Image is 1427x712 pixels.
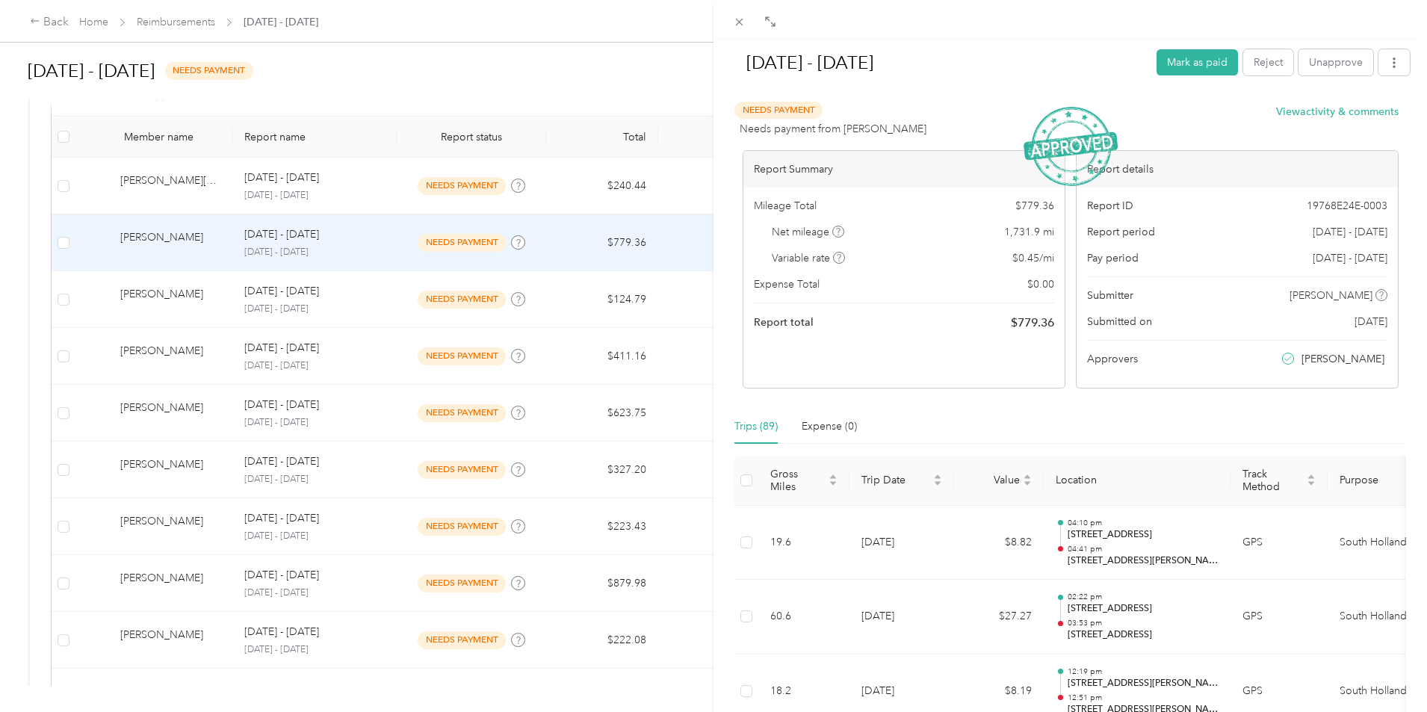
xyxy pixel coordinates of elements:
span: Report ID [1087,198,1133,214]
span: caret-up [1307,472,1316,481]
span: caret-down [1023,479,1032,488]
h1: Aug 21 - Sep 3, 2025 [731,45,1146,81]
p: 04:10 pm [1068,518,1219,528]
span: caret-up [829,472,838,481]
td: GPS [1231,580,1328,654]
p: 04:41 pm [1068,544,1219,554]
span: Variable rate [772,250,845,266]
span: caret-down [933,479,942,488]
button: Viewactivity & comments [1276,104,1399,120]
span: Gross Miles [770,468,826,493]
span: $ 779.36 [1015,198,1054,214]
span: $ 0.45 / mi [1012,250,1054,266]
button: Mark as paid [1157,49,1238,75]
span: caret-down [829,479,838,488]
span: Needs payment from [PERSON_NAME] [740,121,926,137]
div: Report Summary [743,151,1065,188]
span: Submitted on [1087,314,1152,329]
span: 19768E24E-0003 [1307,198,1387,214]
p: [STREET_ADDRESS] [1068,628,1219,642]
span: Purpose [1340,474,1416,486]
td: $27.27 [954,580,1044,654]
div: Report details [1077,151,1398,188]
p: [STREET_ADDRESS][PERSON_NAME] [1068,554,1219,568]
p: 03:53 pm [1068,618,1219,628]
span: Submitter [1087,288,1133,303]
iframe: Everlance-gr Chat Button Frame [1343,628,1427,712]
p: [STREET_ADDRESS] [1068,528,1219,542]
span: caret-up [933,472,942,481]
p: [STREET_ADDRESS][PERSON_NAME] [1068,677,1219,690]
span: Trip Date [861,474,930,486]
p: 02:22 pm [1068,592,1219,602]
th: Track Method [1231,456,1328,506]
td: $8.82 [954,506,1044,581]
span: Report period [1087,224,1155,240]
span: caret-down [1307,479,1316,488]
span: Report total [754,315,814,330]
span: Expense Total [754,276,820,292]
span: [PERSON_NAME] [1301,351,1384,367]
span: Track Method [1242,468,1304,493]
span: $ 779.36 [1011,314,1054,332]
th: Value [954,456,1044,506]
div: Trips (89) [734,418,778,435]
span: Approvers [1087,351,1138,367]
div: Expense (0) [802,418,857,435]
span: Mileage Total [754,198,817,214]
td: 19.6 [758,506,849,581]
span: Value [966,474,1020,486]
button: Unapprove [1298,49,1373,75]
span: [DATE] [1355,314,1387,329]
button: Reject [1243,49,1293,75]
th: Trip Date [849,456,954,506]
p: 12:19 pm [1068,666,1219,677]
span: Net mileage [772,224,844,240]
span: Pay period [1087,250,1139,266]
span: 1,731.9 mi [1004,224,1054,240]
span: caret-up [1023,472,1032,481]
th: Location [1044,456,1231,506]
td: [DATE] [849,506,954,581]
p: [STREET_ADDRESS] [1068,602,1219,616]
span: Needs Payment [734,102,823,119]
span: [DATE] - [DATE] [1313,250,1387,266]
p: 12:51 pm [1068,693,1219,703]
td: GPS [1231,506,1328,581]
span: [DATE] - [DATE] [1313,224,1387,240]
td: [DATE] [849,580,954,654]
td: 60.6 [758,580,849,654]
th: Gross Miles [758,456,849,506]
span: $ 0.00 [1027,276,1054,292]
span: [PERSON_NAME] [1290,288,1372,303]
img: ApprovedStamp [1024,107,1118,187]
